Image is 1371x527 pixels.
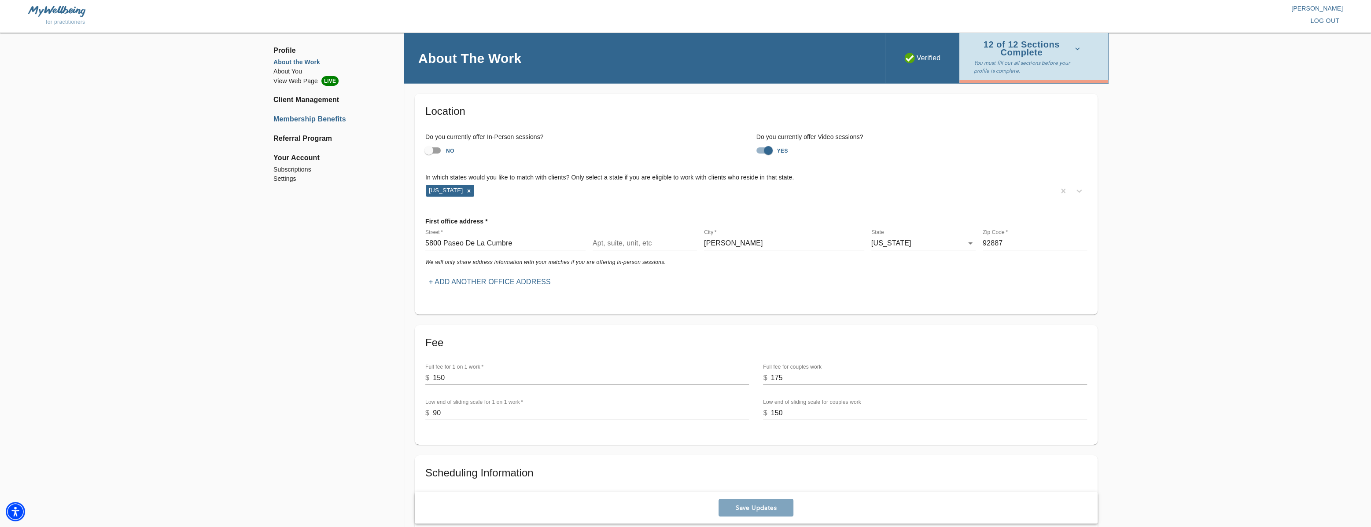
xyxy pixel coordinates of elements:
[973,38,1084,59] button: 12 of 12 Sections Complete
[425,336,1087,350] h5: Fee
[425,259,666,265] i: We will only share address information with your matches if you are offering in-person sessions.
[704,230,716,235] label: City
[6,502,25,521] div: Accessibility Menu
[871,230,884,235] label: State
[321,76,339,86] span: LIVE
[973,59,1084,75] p: You must fill out all sections before your profile is complete.
[273,174,393,183] a: Settings
[273,165,393,174] a: Subscriptions
[425,230,443,235] label: Street
[425,213,488,229] p: First office address *
[763,365,822,370] label: Full fee for couples work
[273,76,393,86] li: View Web Page
[429,277,551,287] p: + Add another office address
[425,173,1087,183] h6: In which states would you like to match with clients? Only select a state if you are eligible to ...
[763,408,767,418] p: $
[425,104,1087,118] h5: Location
[426,185,464,196] div: [US_STATE]
[425,274,554,290] button: + Add another office address
[273,45,393,56] span: Profile
[425,466,1087,480] h5: Scheduling Information
[273,76,393,86] a: View Web PageLIVE
[1307,13,1343,29] button: log out
[46,19,85,25] span: for practitioners
[871,236,976,250] div: [US_STATE]
[1310,15,1339,26] span: log out
[973,41,1080,56] span: 12 of 12 Sections Complete
[425,400,523,405] label: Low end of sliding scale for 1 on 1 work
[425,408,429,418] p: $
[446,148,454,154] strong: NO
[28,6,85,17] img: MyWellbeing
[425,365,483,370] label: Full fee for 1 on 1 work
[273,58,393,67] a: About the Work
[777,148,788,154] strong: YES
[983,230,1008,235] label: Zip Code
[763,373,767,383] p: $
[425,132,756,142] h6: Do you currently offer In-Person sessions?
[273,153,393,163] span: Your Account
[273,133,393,144] a: Referral Program
[273,114,393,124] a: Membership Benefits
[904,53,941,63] p: Verified
[418,50,521,66] h4: About The Work
[763,400,861,405] label: Low end of sliding scale for couples work
[685,4,1343,13] p: [PERSON_NAME]
[425,373,429,383] p: $
[273,95,393,105] a: Client Management
[273,67,393,76] a: About You
[756,132,1087,142] h6: Do you currently offer Video sessions?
